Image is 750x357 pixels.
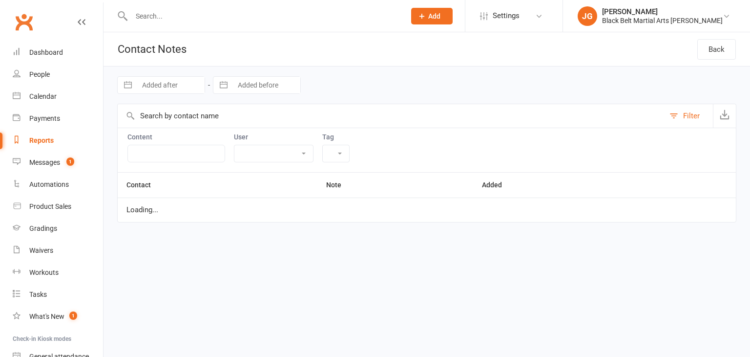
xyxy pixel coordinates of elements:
[29,246,53,254] div: Waivers
[29,114,60,122] div: Payments
[13,152,103,174] a: Messages 1
[602,16,723,25] div: Black Belt Martial Arts [PERSON_NAME]
[29,312,64,320] div: What's New
[118,104,665,128] input: Search by contact name
[578,6,597,26] div: JG
[13,130,103,152] a: Reports
[602,7,723,16] div: [PERSON_NAME]
[473,173,652,198] th: Added
[128,9,398,23] input: Search...
[13,174,103,196] a: Automations
[118,198,736,222] td: Loading...
[13,108,103,130] a: Payments
[13,42,103,64] a: Dashboard
[29,180,69,188] div: Automations
[317,173,473,198] th: Note
[13,284,103,306] a: Tasks
[127,133,225,141] label: Content
[665,104,713,128] button: Filter
[322,133,350,141] label: Tag
[683,110,700,122] div: Filter
[137,77,205,93] input: Added after
[13,262,103,284] a: Workouts
[29,202,71,210] div: Product Sales
[13,196,103,218] a: Product Sales
[697,39,736,60] a: Back
[12,10,36,34] a: Clubworx
[29,70,50,78] div: People
[411,8,453,24] button: Add
[13,240,103,262] a: Waivers
[232,77,300,93] input: Added before
[13,86,103,108] a: Calendar
[234,133,313,141] label: User
[428,12,440,20] span: Add
[29,136,54,144] div: Reports
[104,32,187,66] h1: Contact Notes
[493,5,520,27] span: Settings
[13,306,103,328] a: What's New1
[66,157,74,166] span: 1
[69,312,77,320] span: 1
[13,64,103,86] a: People
[29,48,63,56] div: Dashboard
[118,173,317,198] th: Contact
[29,92,57,100] div: Calendar
[29,268,59,276] div: Workouts
[29,224,57,232] div: Gradings
[13,218,103,240] a: Gradings
[29,158,60,166] div: Messages
[29,290,47,298] div: Tasks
